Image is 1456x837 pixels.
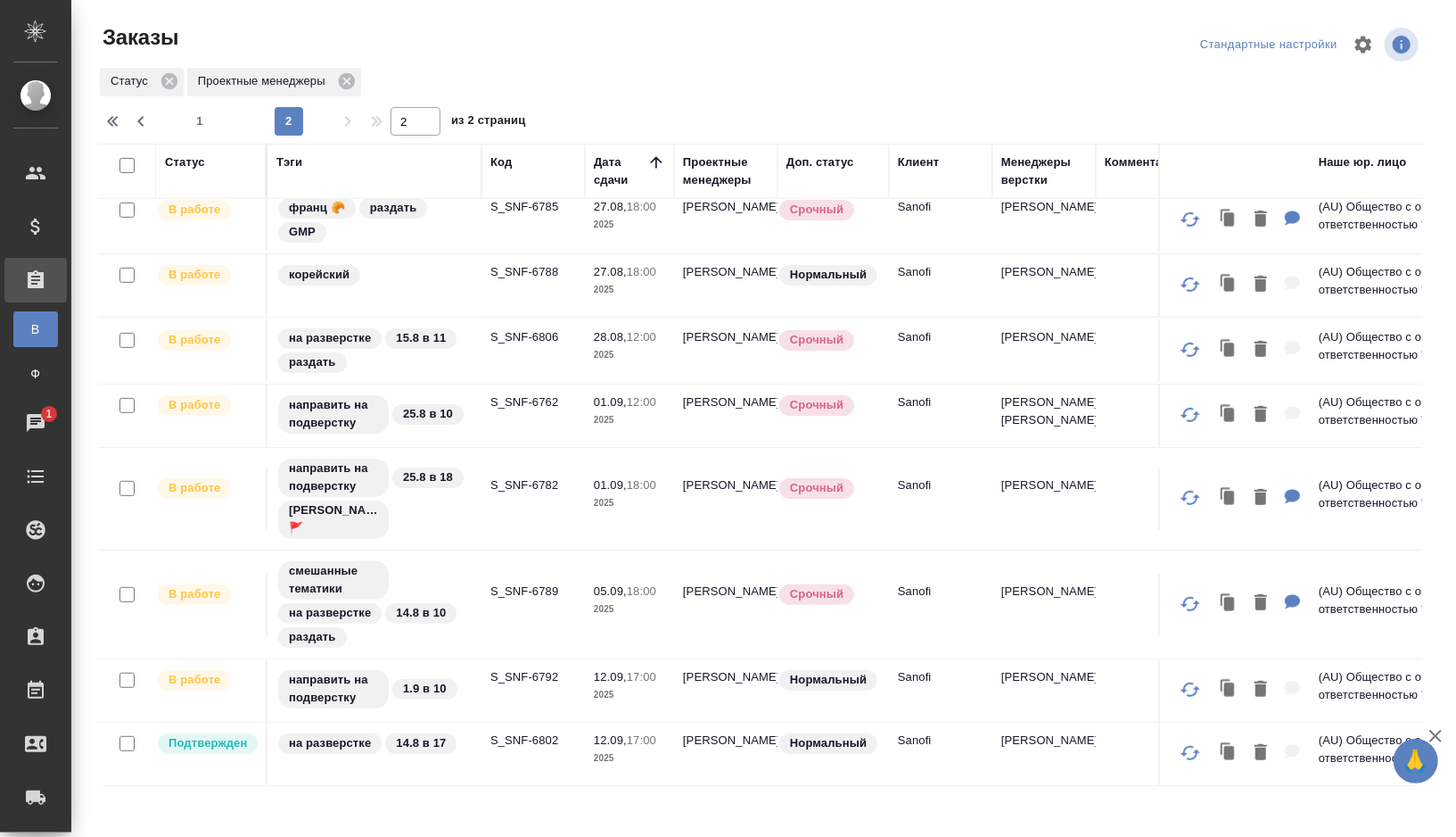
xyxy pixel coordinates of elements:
[396,734,446,752] p: 14.8 в 17
[22,320,49,338] span: В
[594,200,627,213] p: 27.08,
[1196,31,1342,59] div: split button
[169,671,220,689] p: В работе
[1001,153,1087,189] div: Менеджеры верстки
[594,216,665,234] p: 2025
[790,331,843,349] p: Срочный
[276,732,473,756] div: на разверстке, 14.8 в 17
[674,385,777,447] td: [PERSON_NAME]
[790,671,867,689] p: Нормальный
[1246,672,1276,709] button: Удалить
[898,477,983,494] p: Sanofi
[169,266,220,284] p: В работе
[1246,480,1276,517] button: Удалить
[13,311,58,347] a: В
[289,671,378,707] p: направить на подверстку
[490,732,576,750] p: S_SNF-6802
[674,189,777,252] td: [PERSON_NAME]
[1001,477,1087,494] p: [PERSON_NAME]
[289,734,371,752] p: на разверстке
[594,478,627,492] p: 01.09,
[1212,585,1246,622] button: Клонировать
[22,365,49,383] span: Ф
[594,153,647,189] div: Дата сдачи
[1169,668,1212,711] button: Обновить
[898,263,983,281] p: Sanofi
[490,583,576,601] p: S_SNF-6789
[490,668,576,686] p: S_SNF-6792
[1246,202,1276,238] button: Удалить
[403,405,453,423] p: 25.8 в 10
[627,200,656,213] p: 18:00
[198,72,332,90] p: Проектные менеджеры
[276,394,473,435] div: направить на подверстку, 25.8 в 10
[1001,263,1087,281] p: [PERSON_NAME]
[1001,668,1087,686] p: [PERSON_NAME]
[594,494,665,512] p: 2025
[1169,328,1212,371] button: Обновить
[1246,397,1276,434] button: Удалить
[1169,583,1212,626] button: Обновить
[1212,735,1246,772] button: Клонировать
[156,198,257,222] div: Выставляет ПМ после принятия заказа от КМа
[1105,153,1230,171] div: Комментарии для КМ
[289,604,371,622] p: на разверстке
[1001,328,1087,346] p: [PERSON_NAME]
[594,584,627,598] p: 05.09,
[403,468,453,486] p: 25.8 в 18
[1246,585,1276,622] button: Удалить
[790,201,843,219] p: Срочный
[1169,732,1212,775] button: Обновить
[777,263,880,287] div: Статус по умолчанию для стандартных заказов
[276,153,302,171] div: Тэги
[490,394,576,411] p: S_SNF-6762
[289,329,371,347] p: на разверстке
[276,559,473,650] div: смешанные тематики, на разверстке, 14.8 в 10, раздать
[786,153,854,171] div: Доп. статус
[276,196,473,244] div: франц 🥐, раздать, GMP
[1212,202,1246,238] button: Клонировать
[898,732,983,750] p: Sanofi
[490,263,576,281] p: S_SNF-6788
[1169,263,1212,306] button: Обновить
[594,346,665,364] p: 2025
[156,732,257,756] div: Выставляет КМ после уточнения всех необходимых деталей и получения согласия клиента на запуск. С ...
[276,327,473,375] div: на разверстке, 15.8 в 11, раздать
[1169,198,1212,241] button: Обновить
[156,394,257,418] div: Выставляет ПМ после принятия заказа от КМа
[276,668,473,710] div: направить на подверстку, 1.9 в 10
[790,734,867,752] p: Нормальный
[289,199,345,217] p: франц 🥐
[1401,742,1431,780] span: 🙏
[898,394,983,411] p: Sanofi
[169,396,220,414] p: В работе
[898,198,983,216] p: Sanofi
[790,585,843,603] p: Срочный
[289,562,378,598] p: смешанные тематики
[1319,153,1407,171] div: Наше юр. лицо
[35,405,62,423] span: 1
[777,328,880,352] div: Выставляется автоматически, если на указанный объем услуг необходимо больше времени в стандартном...
[100,68,184,96] div: Статус
[289,628,336,646] p: раздать
[777,394,880,418] div: Выставляется автоматически, если на указанный объем услуг необходимо больше времени в стандартном...
[396,329,446,347] p: 15.8 в 11
[594,411,665,429] p: 2025
[594,601,665,618] p: 2025
[594,330,627,344] p: 28.08,
[156,583,257,607] div: Выставляет ПМ после принятия заказа от КМа
[156,328,257,352] div: Выставляет ПМ после принятия заказа от КМа
[111,72,154,90] p: Статус
[777,583,880,607] div: Выставляется автоматически, если на указанный объем услуг необходимо больше времени в стандартном...
[276,457,473,541] div: направить на подверстку, 25.8 в 18, Оля Дмитриева 🚩
[627,395,656,409] p: 12:00
[185,112,214,130] span: 1
[594,686,665,704] p: 2025
[403,680,447,698] p: 1.9 в 10
[777,668,880,692] div: Статус по умолчанию для стандартных заказов
[490,328,576,346] p: S_SNF-6806
[790,479,843,497] p: Срочный
[1212,332,1246,369] button: Клонировать
[790,266,867,284] p: Нормальный
[169,734,247,752] p: Подтвержден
